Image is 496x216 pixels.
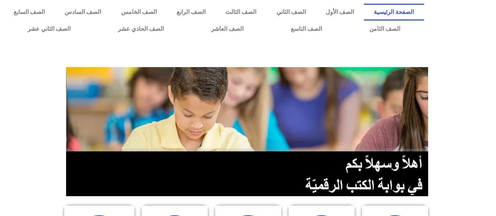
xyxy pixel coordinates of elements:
[4,21,94,37] a: الصف الثاني عشر
[55,4,111,21] a: الصف السادس
[94,21,187,37] a: الصف الحادي عشر
[267,4,316,21] a: الصف الثاني
[216,4,266,21] a: الصف الثالث
[316,4,364,21] a: الصف الأول
[267,21,345,37] a: الصف التاسع
[4,4,55,21] a: الصف السابع
[364,4,424,21] a: الصفحة الرئيسية
[187,21,267,37] a: الصف العاشر
[111,4,167,21] a: الصف الخامس
[167,4,216,21] a: الصف الرابع
[345,21,424,37] a: الصف الثامن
